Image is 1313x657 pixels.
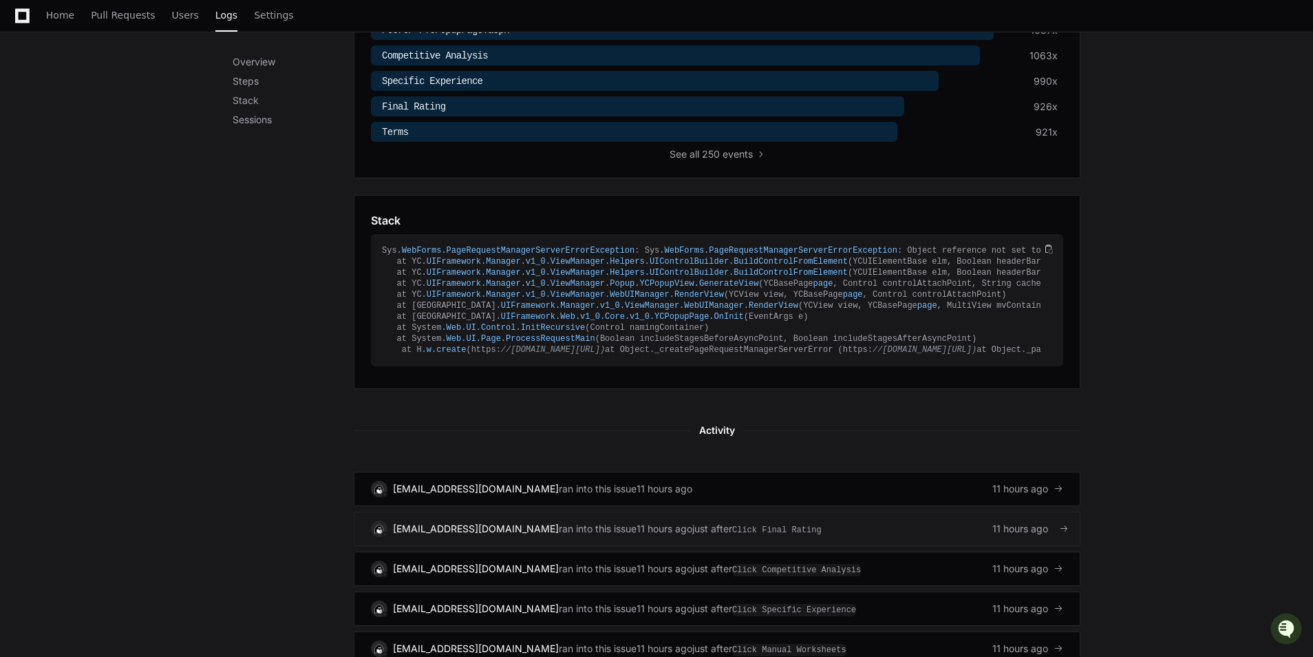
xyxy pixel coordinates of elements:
span: Activity [691,422,743,439]
span: Competitive Analysis [382,50,488,61]
span: .WebForms [659,246,704,255]
img: 1756235613930-3d25f9e4-fa56-45dd-b3ad-e072dfbd1548 [14,103,39,127]
button: See all [213,147,250,164]
span: .Helpers [605,268,645,278]
div: 11 hours ago [637,522,692,536]
span: [DATE] [122,185,150,196]
span: .Manager [481,268,521,278]
div: 1063x [1029,49,1058,63]
span: .PageRequestManagerServerErrorException [704,246,897,255]
span: .InitRecursive [515,323,585,333]
img: Eduardo Gregorio [14,209,36,231]
iframe: Open customer support [1269,612,1306,649]
button: Start new chat [234,107,250,123]
span: .BuildControlFromElement [729,257,848,267]
a: [EMAIL_ADDRESS][DOMAIN_NAME]ran into this issue11 hours ago11 hours ago [354,472,1080,506]
span: .Manager [481,257,521,267]
span: .PageRequestManagerServerErrorException [441,246,634,255]
div: just after [692,562,861,576]
span: .ProcessRequestMain [501,334,595,344]
span: [DATE] [122,222,150,233]
a: Powered byPylon [97,252,167,263]
div: 11 hours ago [637,562,692,576]
a: [EMAIL_ADDRESS][DOMAIN_NAME] [393,603,559,614]
span: ran into this issue [559,562,637,576]
span: .RenderView [670,290,724,300]
a: [EMAIL_ADDRESS][DOMAIN_NAME] [393,523,559,534]
span: .WebUIManager [605,290,670,300]
a: [EMAIL_ADDRESS][DOMAIN_NAME] [393,643,559,654]
div: Past conversations [14,150,92,161]
p: Sessions [233,113,354,127]
div: 11 hours ago [637,642,692,656]
a: [EMAIL_ADDRESS][DOMAIN_NAME] [393,483,559,494]
span: .Manager [555,301,595,311]
div: 11 hours ago [637,602,692,616]
span: .v1_0 [521,257,546,267]
span: .v1_0 [625,312,650,322]
span: .GenerateView [694,279,759,289]
span: .RenderView [744,301,798,311]
img: 3.svg [372,562,385,575]
span: .create [431,345,466,355]
span: .ViewManager [546,290,605,300]
span: .WebUIManager [679,301,744,311]
a: [EMAIL_ADDRESS][DOMAIN_NAME] [393,563,559,574]
span: ran into this issue [559,482,637,496]
span: Users [172,11,199,19]
span: Pull Requests [91,11,155,19]
span: //[DOMAIN_NAME][URL]) [501,345,605,355]
span: [PERSON_NAME] [43,222,111,233]
img: Eduardo Gregorio [14,171,36,194]
span: .UIFramework [422,257,481,267]
span: Final Rating [382,101,445,112]
div: Sys : Sys : Object reference not set to an instance of an . at [GEOGRAPHIC_DATA] (Boolean headerB... [382,245,1041,355]
span: • [114,185,119,196]
span: .Web [441,323,461,333]
div: just after [692,522,822,536]
div: Welcome [14,55,250,77]
div: 921x [1036,125,1058,139]
span: .UIControlBuilder [645,268,729,278]
span: .Control [476,323,516,333]
a: [EMAIL_ADDRESS][DOMAIN_NAME]ran into this issue11 hours agojust afterClick Final Rating11 hours ago [354,512,1080,546]
img: 3.svg [372,602,385,615]
span: page [917,301,937,311]
a: [EMAIL_ADDRESS][DOMAIN_NAME]ran into this issue11 hours agojust afterClick Specific Experience11 ... [354,592,1080,626]
span: .v1_0 [595,301,620,311]
span: 11 hours ago [992,522,1048,536]
img: 3.svg [372,642,385,655]
div: 926x [1034,100,1058,114]
span: Home [46,11,74,19]
span: .YCPopupView [634,279,694,289]
button: Seeall 250 events [670,147,765,161]
span: .Web [555,312,575,322]
div: just after [692,642,846,656]
span: .YCPopupPage [650,312,709,322]
p: Stack [233,94,354,107]
div: We're available if you need us! [62,116,189,127]
span: all 250 events [690,147,753,161]
span: Specific Experience [382,76,482,87]
span: Terms [382,127,409,138]
span: .v1_0 [521,279,546,289]
span: .ViewManager [546,257,605,267]
span: [PERSON_NAME] [43,185,111,196]
span: .UI [461,323,476,333]
span: Click Competitive Analysis [732,564,861,576]
span: .Manager [481,290,521,300]
span: Pylon [137,253,167,263]
span: Settings [254,11,293,19]
span: .Page [476,334,501,344]
span: ran into this issue [559,642,637,656]
span: .v1_0 [575,312,600,322]
app-pz-page-link-header: Stack [371,212,1063,229]
span: Logs [215,11,237,19]
span: page [813,279,833,289]
span: .ViewManager [620,301,679,311]
span: .Helpers [605,257,645,267]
